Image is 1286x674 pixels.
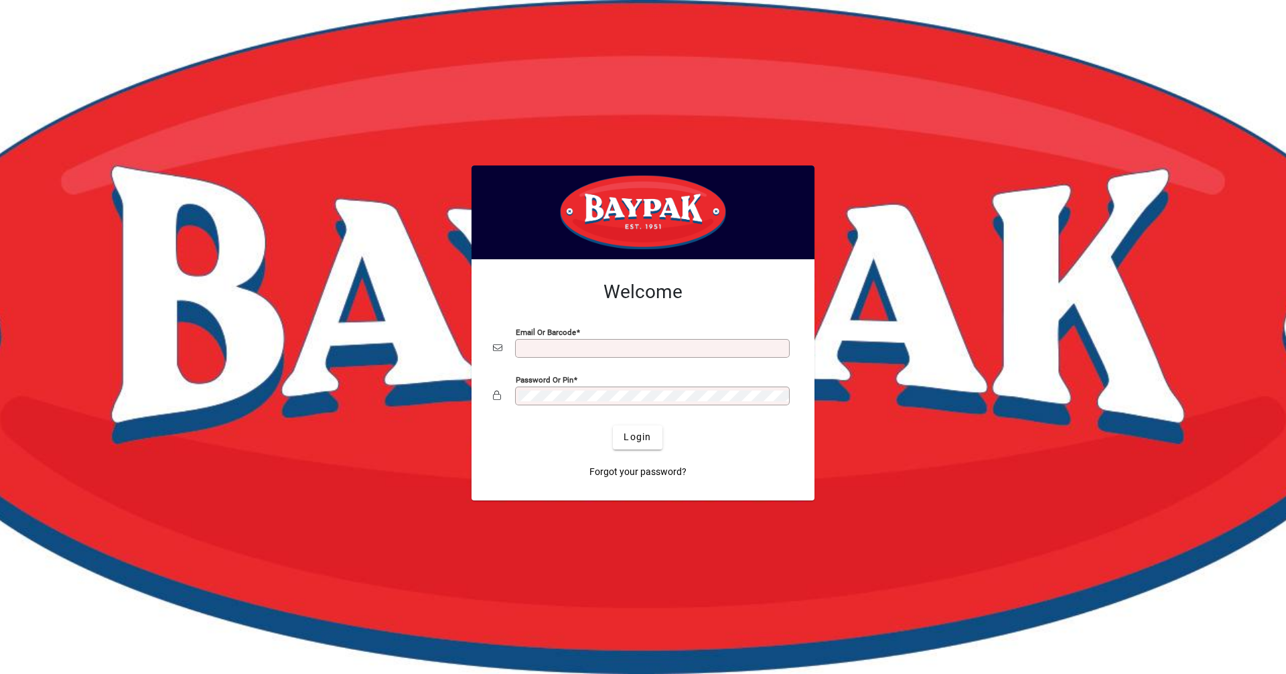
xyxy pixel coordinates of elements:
[584,460,692,484] a: Forgot your password?
[624,430,651,444] span: Login
[493,281,793,304] h2: Welcome
[516,327,576,336] mat-label: Email or Barcode
[613,425,662,450] button: Login
[589,465,687,479] span: Forgot your password?
[516,375,573,384] mat-label: Password or Pin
